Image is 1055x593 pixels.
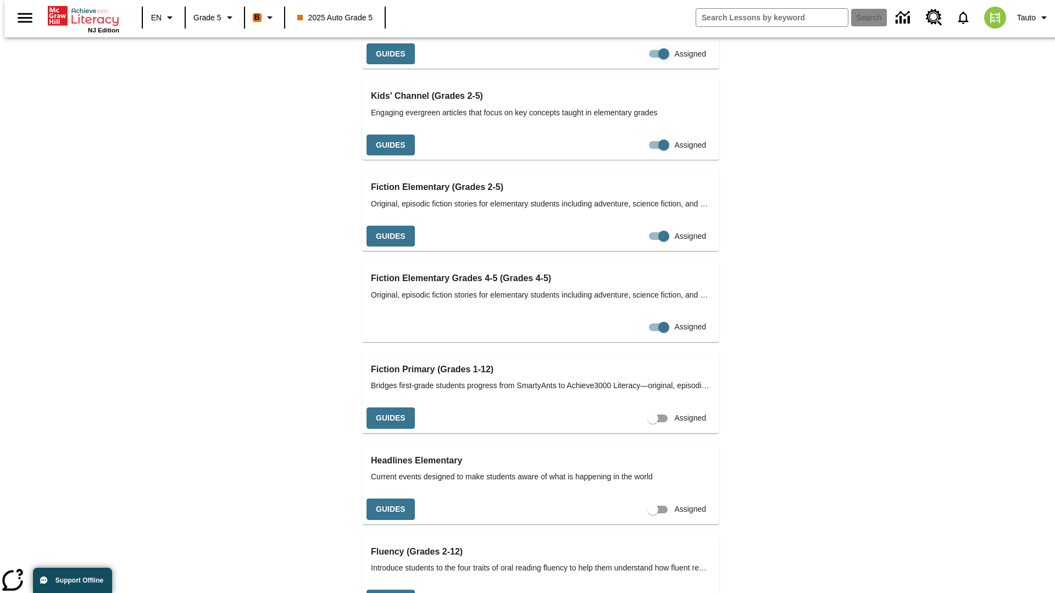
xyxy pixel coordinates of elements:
a: Resource Center, Will open in new tab [919,3,949,32]
span: Introduce students to the four traits of oral reading fluency to help them understand how fluent ... [371,562,710,574]
button: Boost Class color is orange. Change class color [248,8,281,27]
button: Language: EN, Select a language [146,8,181,27]
input: search field [696,9,848,26]
h3: Headlines Elementary [371,453,710,468]
span: Assigned [674,504,706,515]
button: Guides [367,135,415,156]
span: B [254,10,260,24]
span: Current events designed to make students aware of what is happening in the world [371,471,710,483]
button: Select a new avatar [978,3,1013,32]
a: Home [48,5,119,27]
button: Profile/Settings [1013,8,1055,27]
h3: Kids' Channel (Grades 2-5) [371,88,710,104]
span: Original, episodic fiction stories for elementary students including adventure, science fiction, ... [371,198,710,210]
span: Assigned [674,321,706,333]
span: Engaging evergreen articles that focus on key concepts taught in elementary grades [371,107,710,119]
h3: Fiction Elementary (Grades 2-5) [371,180,710,195]
span: EN [151,12,162,24]
button: Guides [367,43,415,65]
h3: Fiction Elementary Grades 4-5 (Grades 4-5) [371,271,710,286]
span: Bridges first-grade students progress from SmartyAnts to Achieve3000 Literacy—original, episodic ... [371,380,710,391]
button: Guides [367,407,415,429]
button: Grade: Grade 5, Select a grade [189,8,241,27]
button: Guides [367,499,415,520]
a: Data Center [889,3,919,33]
a: Notifications [949,3,978,32]
h3: Fiction Primary (Grades 1-12) [371,362,710,377]
span: Assigned [674,48,706,60]
span: 2025 Auto Grade 5 [297,12,373,24]
span: Assigned [674,231,706,242]
button: Guides [367,226,415,247]
div: Home [48,4,119,33]
h3: Fluency (Grades 2-12) [371,544,710,560]
span: NJ Edition [88,27,119,33]
button: Open side menu [9,2,41,34]
span: Support Offline [55,577,103,584]
span: Grade 5 [193,12,221,24]
span: Tauto [1017,12,1036,24]
span: Assigned [674,139,706,151]
span: Original, episodic fiction stories for elementary students including adventure, science fiction, ... [371,289,710,301]
img: avatar image [984,7,1006,29]
button: Support Offline [33,568,112,593]
span: Assigned [674,412,706,424]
